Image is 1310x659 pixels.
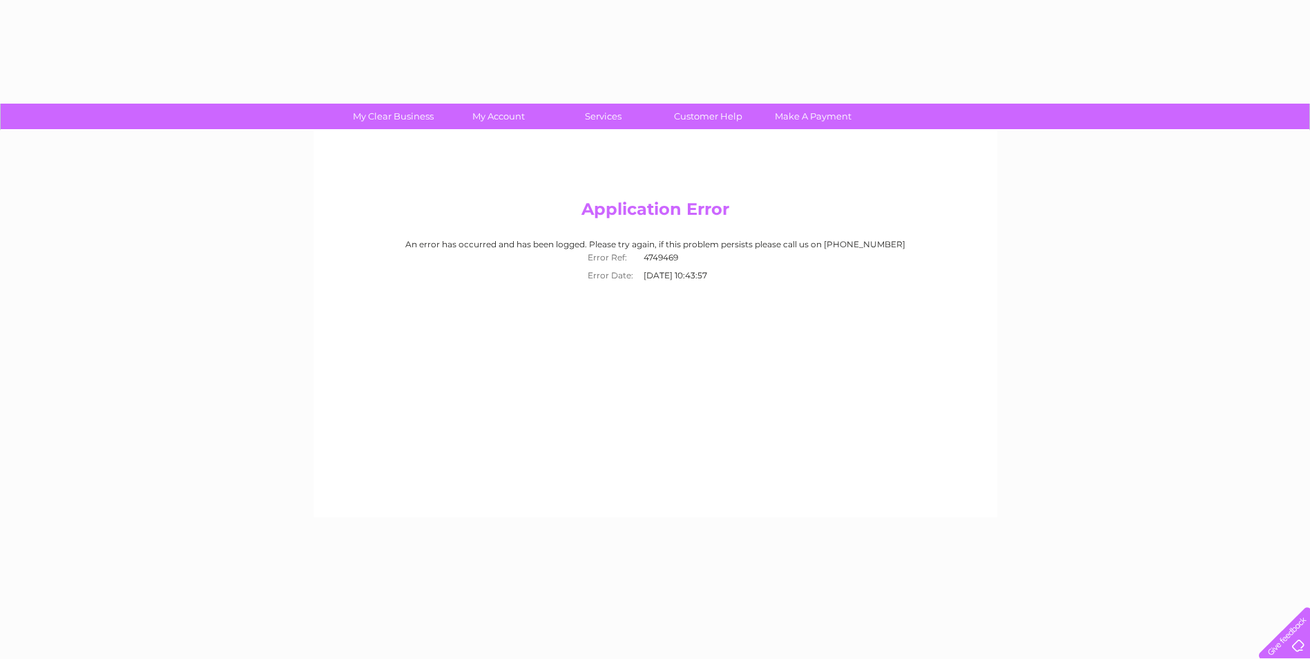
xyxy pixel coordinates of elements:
[756,104,870,129] a: Make A Payment
[640,249,729,267] td: 4749469
[651,104,765,129] a: Customer Help
[581,249,640,267] th: Error Ref:
[581,267,640,285] th: Error Date:
[327,200,984,226] h2: Application Error
[441,104,555,129] a: My Account
[327,240,984,285] div: An error has occurred and has been logged. Please try again, if this problem persists please call...
[640,267,729,285] td: [DATE] 10:43:57
[336,104,450,129] a: My Clear Business
[546,104,660,129] a: Services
